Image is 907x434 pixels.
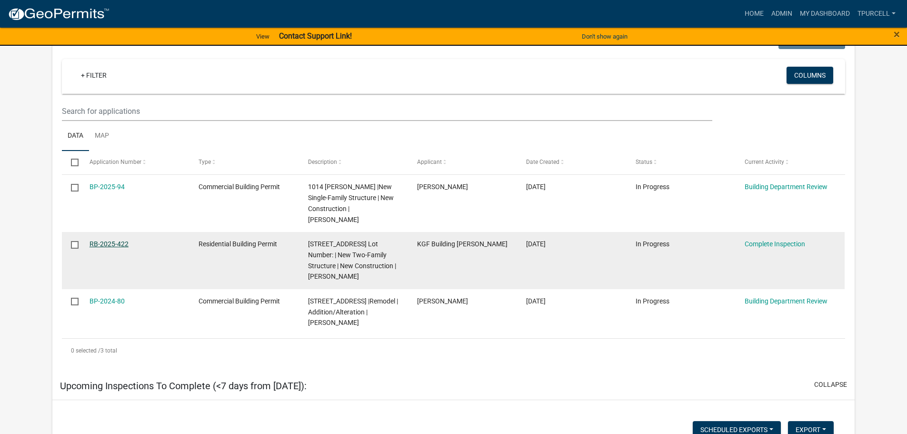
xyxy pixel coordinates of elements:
a: Tpurcell [854,5,899,23]
datatable-header-cell: Status [627,151,736,174]
a: Map [89,121,115,151]
a: Home [741,5,767,23]
span: KGF Building Bill Simpson [417,240,508,248]
datatable-header-cell: Date Created [517,151,626,174]
span: Applicant [417,159,442,165]
a: My Dashboard [796,5,854,23]
div: 3 total [62,339,845,363]
button: Close [894,29,900,40]
span: Residential Building Permit [199,240,277,248]
span: Application Number [90,159,141,165]
datatable-header-cell: Current Activity [736,151,845,174]
span: 07/11/2025 [526,183,546,191]
span: 06/11/2025 [526,240,546,248]
span: × [894,28,900,41]
a: + Filter [73,67,114,84]
datatable-header-cell: Type [189,151,299,174]
span: Commercial Building Permit [199,183,280,191]
span: Sara Caffrey [417,297,468,305]
datatable-header-cell: Select [62,151,80,174]
span: Type [199,159,211,165]
button: Don't show again [578,29,631,44]
span: 121 LEVEL STREET, Charlestown, IN 47111 Lot Number: | New Two-Family Structure | New Construction... [308,240,396,280]
a: Building Department Review [745,297,827,305]
button: Columns [787,67,833,84]
datatable-header-cell: Applicant [408,151,517,174]
span: In Progress [636,240,669,248]
span: Current Activity [745,159,784,165]
a: RB-2025-422 [90,240,129,248]
a: BP-2025-94 [90,183,125,191]
h5: Upcoming Inspections To Complete (<7 days from [DATE]): [60,380,307,392]
datatable-header-cell: Application Number [80,151,189,174]
span: Date Created [526,159,559,165]
span: Status [636,159,652,165]
button: collapse [814,380,847,390]
strong: Contact Support Link! [279,31,352,40]
div: collapse [52,22,855,372]
a: BP-2024-80 [90,297,125,305]
span: In Progress [636,297,669,305]
span: Commercial Building Permit [199,297,280,305]
span: Emily Estes [417,183,468,191]
input: Search for applications [62,101,712,121]
span: Description [308,159,337,165]
datatable-header-cell: Description [299,151,408,174]
span: 12/05/2024 [526,297,546,305]
span: In Progress [636,183,669,191]
a: Complete Inspection [745,240,805,248]
span: 835 PIKE STREET |Remodel | Addition/Alteration | Sara Caffrey [308,297,398,327]
a: Data [62,121,89,151]
a: View [252,29,273,44]
a: Admin [767,5,796,23]
a: Building Department Review [745,183,827,191]
span: 1014 THOMPSON |New Single-Family Structure | New Construction | Emily Estes [308,183,394,223]
span: 0 selected / [71,347,100,354]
